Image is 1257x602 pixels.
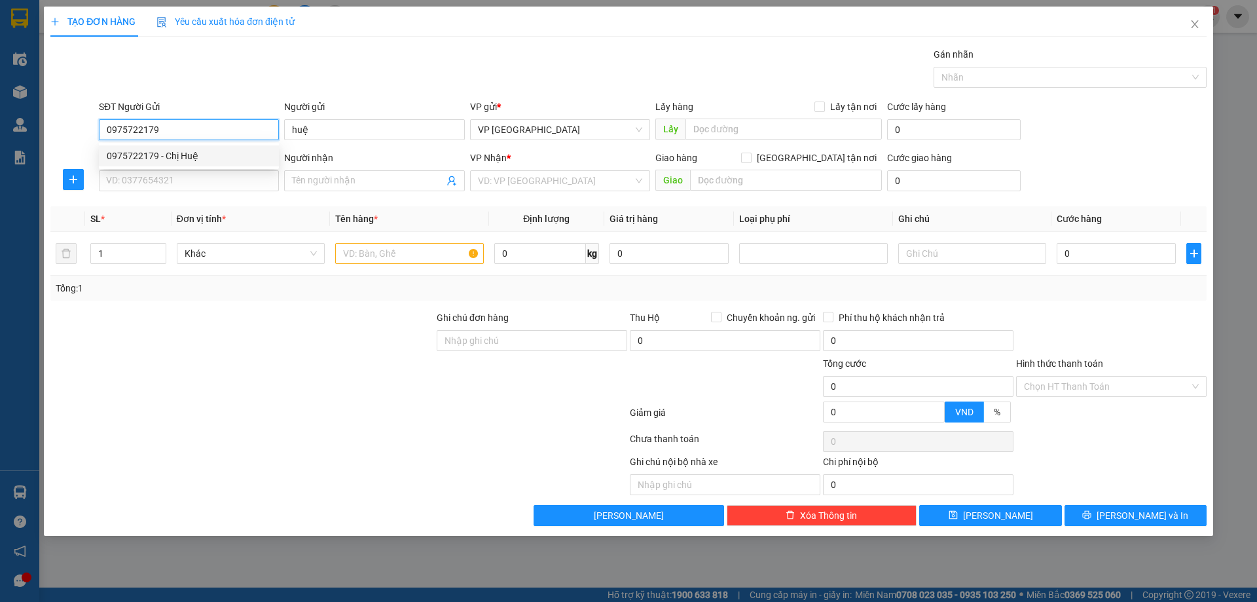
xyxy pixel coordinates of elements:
[752,151,882,165] span: [GEOGRAPHIC_DATA] tận nơi
[50,17,60,26] span: plus
[284,151,464,165] div: Người nhận
[800,508,857,523] span: Xóa Thông tin
[335,214,378,224] span: Tên hàng
[734,206,892,232] th: Loại phụ phí
[727,505,917,526] button: deleteXóa Thông tin
[470,100,650,114] div: VP gửi
[90,214,101,224] span: SL
[446,176,457,186] span: user-add
[50,16,136,27] span: TẠO ĐƠN HÀNG
[887,119,1021,140] input: Cước lấy hàng
[898,243,1046,264] input: Ghi Chú
[893,206,1051,232] th: Ghi chú
[949,510,958,521] span: save
[437,330,627,351] input: Ghi chú đơn hàng
[963,508,1033,523] span: [PERSON_NAME]
[887,102,946,112] label: Cước lấy hàng
[833,310,950,325] span: Phí thu hộ khách nhận trả
[690,170,882,191] input: Dọc đường
[470,153,507,163] span: VP Nhận
[1016,358,1103,369] label: Hình thức thanh toán
[823,455,1013,474] div: Chi phí nội bộ
[1065,505,1207,526] button: printer[PERSON_NAME] và In
[1176,7,1213,43] button: Close
[610,243,729,264] input: 0
[177,214,226,224] span: Đơn vị tính
[99,100,279,114] div: SĐT Người Gửi
[1057,214,1102,224] span: Cước hàng
[478,120,642,140] span: VP Thái Bình
[655,102,693,112] span: Lấy hàng
[185,244,317,263] span: Khác
[786,510,795,521] span: delete
[437,312,509,323] label: Ghi chú đơn hàng
[586,243,599,264] span: kg
[1097,508,1188,523] span: [PERSON_NAME] và In
[107,149,271,163] div: 0975722179 - Chị Huệ
[156,17,167,28] img: icon
[284,100,464,114] div: Người gửi
[335,243,483,264] input: VD: Bàn, Ghế
[630,312,660,323] span: Thu Hộ
[934,49,974,60] label: Gán nhãn
[630,455,820,474] div: Ghi chú nội bộ nhà xe
[156,16,295,27] span: Yêu cầu xuất hóa đơn điện tử
[63,169,84,190] button: plus
[56,281,485,295] div: Tổng: 1
[721,310,820,325] span: Chuyển khoản ng. gửi
[887,153,952,163] label: Cước giao hàng
[823,358,866,369] span: Tổng cước
[610,214,658,224] span: Giá trị hàng
[594,508,664,523] span: [PERSON_NAME]
[655,170,690,191] span: Giao
[955,407,974,417] span: VND
[628,432,822,455] div: Chưa thanh toán
[655,153,697,163] span: Giao hàng
[1186,243,1201,264] button: plus
[919,505,1061,526] button: save[PERSON_NAME]
[994,407,1000,417] span: %
[655,119,685,140] span: Lấy
[1190,19,1200,29] span: close
[630,474,820,495] input: Nhập ghi chú
[685,119,882,140] input: Dọc đường
[887,170,1021,191] input: Cước giao hàng
[1082,510,1091,521] span: printer
[628,405,822,428] div: Giảm giá
[1187,248,1200,259] span: plus
[825,100,882,114] span: Lấy tận nơi
[64,174,83,185] span: plus
[56,243,77,264] button: delete
[534,505,724,526] button: [PERSON_NAME]
[99,145,279,166] div: 0975722179 - Chị Huệ
[523,214,570,224] span: Định lượng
